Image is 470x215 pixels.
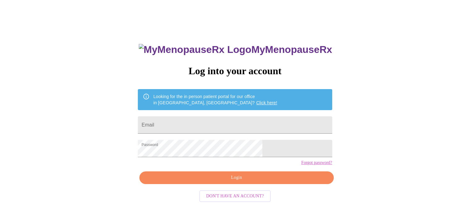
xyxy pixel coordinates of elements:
[139,44,332,55] h3: MyMenopauseRx
[138,65,332,77] h3: Log into your account
[198,193,272,198] a: Don't have an account?
[206,192,264,200] span: Don't have an account?
[301,160,332,165] a: Forgot password?
[153,91,277,108] div: Looking for the in person patient portal for our office in [GEOGRAPHIC_DATA], [GEOGRAPHIC_DATA]?
[256,100,277,105] a: Click here!
[139,44,251,55] img: MyMenopauseRx Logo
[146,174,326,182] span: Login
[199,190,271,202] button: Don't have an account?
[139,171,333,184] button: Login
